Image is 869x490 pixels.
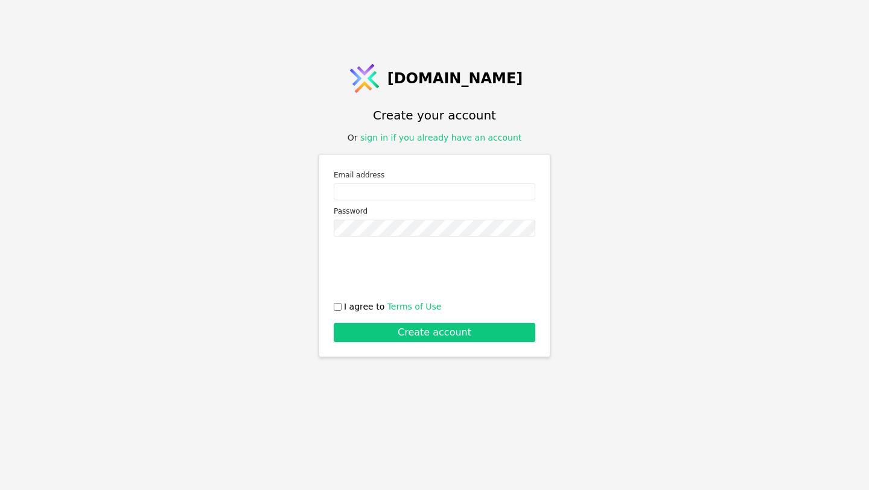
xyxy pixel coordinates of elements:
[343,246,526,293] iframe: reCAPTCHA
[344,301,441,313] span: I agree to
[334,183,535,200] input: Email address
[334,205,535,217] label: Password
[334,323,535,342] button: Create account
[387,302,442,311] a: Terms of Use
[334,220,535,237] input: Password
[346,60,523,97] a: [DOMAIN_NAME]
[373,106,496,124] h1: Create your account
[387,68,523,89] span: [DOMAIN_NAME]
[334,303,342,311] input: I agree to Terms of Use
[334,169,535,181] label: Email address
[348,132,522,144] div: Or
[360,133,521,142] a: sign in if you already have an account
